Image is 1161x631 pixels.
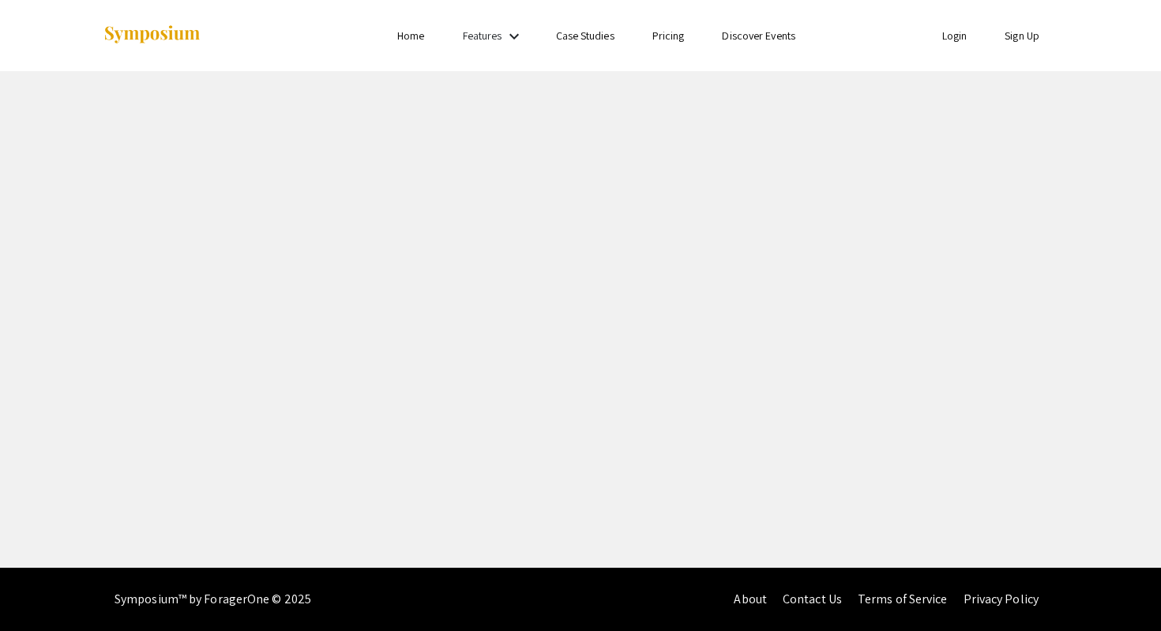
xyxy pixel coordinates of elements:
a: Sign Up [1005,28,1039,43]
a: Discover Events [722,28,795,43]
a: About [734,591,767,607]
div: Symposium™ by ForagerOne © 2025 [115,568,311,631]
a: Features [463,28,502,43]
a: Login [942,28,967,43]
a: Case Studies [556,28,614,43]
a: Pricing [652,28,685,43]
a: Privacy Policy [964,591,1039,607]
a: Home [397,28,424,43]
img: Symposium by ForagerOne [103,25,201,46]
mat-icon: Expand Features list [505,27,524,46]
a: Terms of Service [858,591,948,607]
a: Contact Us [783,591,842,607]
